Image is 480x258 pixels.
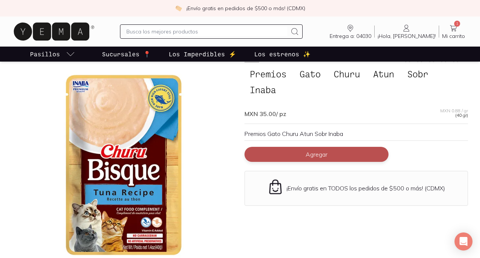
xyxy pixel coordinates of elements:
[244,110,286,118] span: MXN 35.00 / pz
[442,33,465,39] span: Mi carrito
[306,151,327,158] span: Agregar
[455,113,468,118] span: (40 gr)
[244,83,281,97] span: Inaba
[169,50,236,59] p: Los Imperdibles ⚡️
[454,21,460,27] span: 1
[267,179,283,195] img: Envío
[286,184,445,192] p: ¡Envío gratis en TODOS los pedidos de $500 o más! (CDMX)
[253,47,312,62] a: Los estrenos ✨
[294,67,326,81] span: Gato
[126,27,287,36] input: Busca los mejores productos
[244,147,388,162] button: Agregar
[254,50,310,59] p: Los estrenos ✨
[439,24,468,39] a: 1Mi carrito
[454,232,472,250] div: Open Intercom Messenger
[244,130,468,137] div: Premios Gato Churu Atun Sobr Inaba
[175,5,182,12] img: check
[100,47,152,62] a: Sucursales 📍
[28,47,76,62] a: pasillo-todos-link
[244,67,292,81] span: Premios
[330,33,371,39] span: Entrega a: 04030
[102,50,151,59] p: Sucursales 📍
[440,109,468,113] span: MXN 0.88 / gr
[368,67,399,81] span: Atun
[167,47,238,62] a: Los Imperdibles ⚡️
[30,50,60,59] p: Pasillos
[186,5,305,12] p: ¡Envío gratis en pedidos de $500 o más! (CDMX)
[402,67,433,81] span: Sobr
[378,33,436,39] span: ¡Hola, [PERSON_NAME]!
[328,67,365,81] span: Churu
[327,24,374,39] a: Entrega a: 04030
[375,24,439,39] a: ¡Hola, [PERSON_NAME]!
